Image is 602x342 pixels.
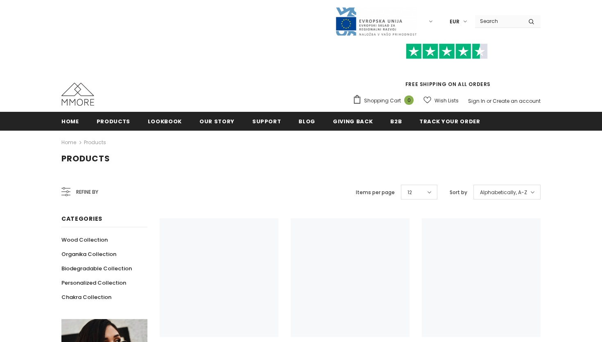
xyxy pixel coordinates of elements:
[97,118,130,125] span: Products
[61,276,126,290] a: Personalized Collection
[335,7,417,36] img: Javni Razpis
[61,265,132,272] span: Biodegradable Collection
[356,188,395,197] label: Items per page
[493,97,541,104] a: Create an account
[148,118,182,125] span: Lookbook
[390,118,402,125] span: B2B
[61,290,111,304] a: Chakra Collection
[407,188,412,197] span: 12
[450,18,459,26] span: EUR
[61,138,76,147] a: Home
[61,250,116,258] span: Organika Collection
[84,139,106,146] a: Products
[353,95,418,107] a: Shopping Cart 0
[61,112,79,130] a: Home
[419,112,480,130] a: Track your order
[148,112,182,130] a: Lookbook
[450,188,467,197] label: Sort by
[97,112,130,130] a: Products
[61,279,126,287] span: Personalized Collection
[299,118,315,125] span: Blog
[61,247,116,261] a: Organika Collection
[333,118,373,125] span: Giving back
[61,215,102,223] span: Categories
[61,261,132,276] a: Biodegradable Collection
[199,118,235,125] span: Our Story
[468,97,485,104] a: Sign In
[364,97,401,105] span: Shopping Cart
[404,95,414,105] span: 0
[353,59,541,80] iframe: Customer reviews powered by Trustpilot
[252,112,281,130] a: support
[61,233,108,247] a: Wood Collection
[419,118,480,125] span: Track your order
[61,118,79,125] span: Home
[475,15,522,27] input: Search Site
[61,83,94,106] img: MMORE Cases
[353,47,541,88] span: FREE SHIPPING ON ALL ORDERS
[423,93,459,108] a: Wish Lists
[199,112,235,130] a: Our Story
[61,153,110,164] span: Products
[390,112,402,130] a: B2B
[487,97,491,104] span: or
[76,188,98,197] span: Refine by
[435,97,459,105] span: Wish Lists
[61,293,111,301] span: Chakra Collection
[299,112,315,130] a: Blog
[333,112,373,130] a: Giving back
[335,18,417,25] a: Javni Razpis
[61,236,108,244] span: Wood Collection
[406,43,488,59] img: Trust Pilot Stars
[252,118,281,125] span: support
[480,188,527,197] span: Alphabetically, A-Z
